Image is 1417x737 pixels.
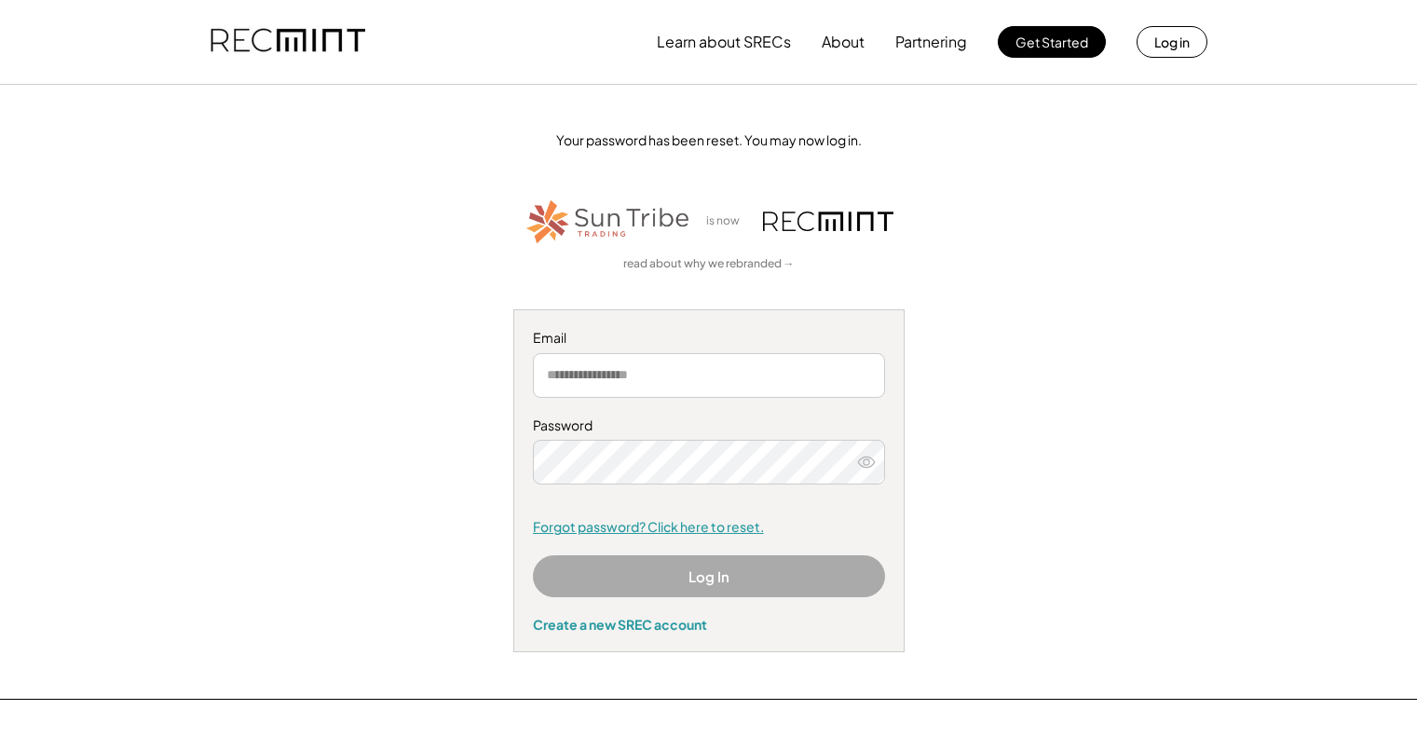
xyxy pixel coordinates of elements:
[1137,26,1207,58] button: Log in
[135,131,1283,150] div: Your password has been reset. You may now log in.
[533,518,885,537] a: Forgot password? Click here to reset.
[533,555,885,597] button: Log In
[525,197,692,248] img: STT_Horizontal_Logo%2B-%2BColor.png
[533,616,885,633] div: Create a new SREC account
[702,213,754,229] div: is now
[533,416,885,435] div: Password
[623,256,795,272] a: read about why we rebranded →
[657,23,791,61] button: Learn about SRECs
[763,212,893,231] img: recmint-logotype%403x.png
[211,10,365,74] img: recmint-logotype%403x.png
[822,23,865,61] button: About
[533,329,885,348] div: Email
[895,23,967,61] button: Partnering
[998,26,1106,58] button: Get Started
